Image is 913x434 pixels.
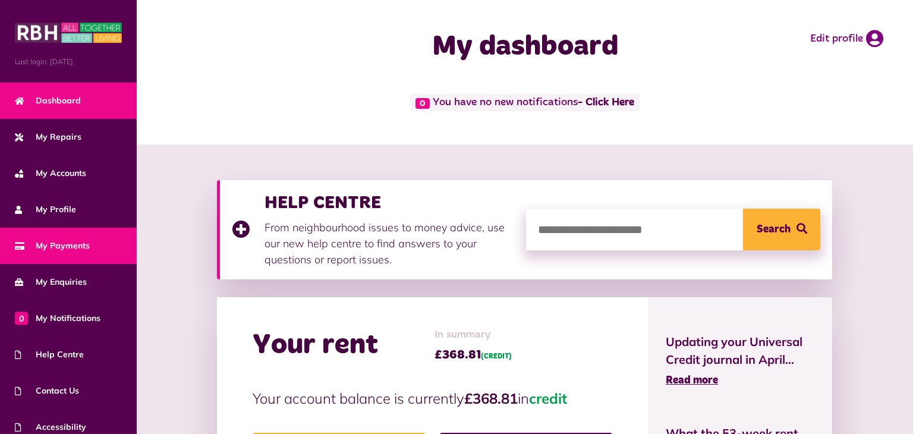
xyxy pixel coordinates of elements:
[666,333,814,369] span: Updating your Universal Credit journal in April...
[15,167,86,180] span: My Accounts
[15,312,28,325] span: 0
[415,98,430,109] span: 0
[15,203,76,216] span: My Profile
[529,389,567,407] span: credit
[15,131,81,143] span: My Repairs
[15,56,122,67] span: Last login: [DATE]
[757,209,791,250] span: Search
[743,209,820,250] button: Search
[666,333,814,389] a: Updating your Universal Credit journal in April... Read more
[481,353,512,360] span: (CREDIT)
[410,94,639,111] span: You have no new notifications
[15,240,90,252] span: My Payments
[15,312,100,325] span: My Notifications
[253,388,612,409] p: Your account balance is currently in
[666,375,718,386] span: Read more
[15,276,87,288] span: My Enquiries
[464,389,518,407] strong: £368.81
[578,98,634,108] a: - Click Here
[265,219,514,268] p: From neighbourhood issues to money advice, use our new help centre to find answers to your questi...
[15,385,79,397] span: Contact Us
[810,30,883,48] a: Edit profile
[435,346,512,364] span: £368.81
[15,348,84,361] span: Help Centre
[15,421,86,433] span: Accessibility
[343,30,707,64] h1: My dashboard
[435,327,512,343] span: In summary
[15,21,122,45] img: MyRBH
[265,192,514,213] h3: HELP CENTRE
[253,328,378,363] h2: Your rent
[15,95,81,107] span: Dashboard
